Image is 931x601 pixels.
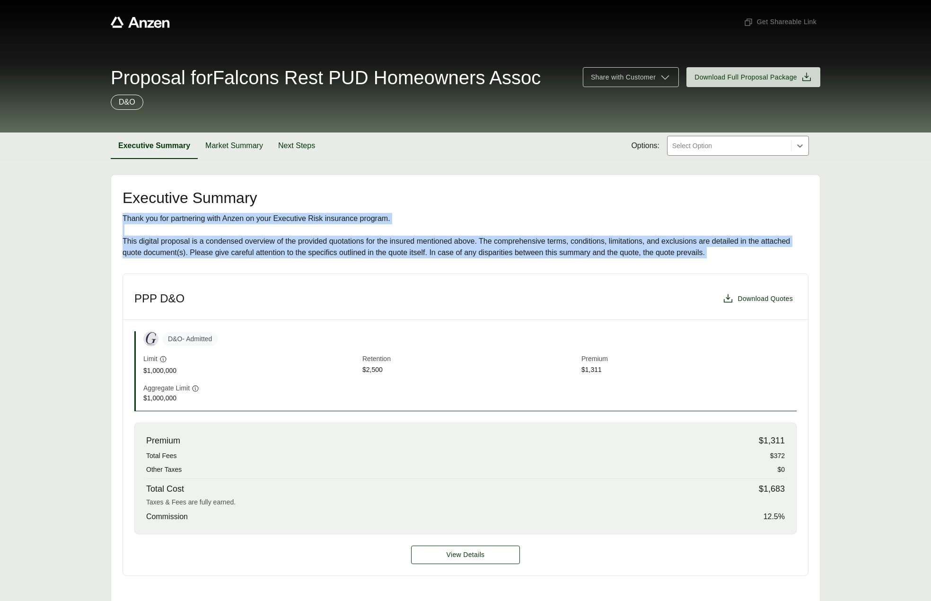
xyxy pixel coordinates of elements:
p: D&O [119,97,135,108]
span: Get Shareable Link [744,17,817,27]
span: Download Full Proposal Package [694,72,797,82]
span: Other Taxes [146,465,182,475]
span: $1,000,000 [143,366,359,376]
h2: Executive Summary [123,190,808,205]
span: Retention [362,354,578,365]
button: Get Shareable Link [740,13,820,31]
span: Aggregate Limit [143,383,190,393]
span: $0 [777,465,785,475]
span: Download Quotes [738,294,793,304]
a: PPP D&O details [411,546,520,564]
span: Premium [581,354,797,365]
span: $1,683 [759,483,785,495]
span: $1,000,000 [143,393,359,403]
span: $372 [770,451,785,461]
h3: PPP D&O [134,292,184,306]
button: Share with Customer [583,67,679,87]
span: $1,311 [759,434,785,447]
button: Executive Summary [111,133,198,159]
div: Thank you for partnering with Anzen on your Executive Risk insurance program. This digital propos... [123,213,808,258]
img: Greenwich [144,332,158,346]
span: View Details [447,550,485,560]
button: Download Full Proposal Package [686,67,820,87]
button: Next Steps [271,133,323,159]
span: Share with Customer [591,72,656,82]
button: Download Quotes [719,289,797,308]
span: Total Fees [146,451,177,461]
span: $2,500 [362,365,578,376]
span: Proposal for Falcons Rest PUD Homeowners Assoc [111,68,541,87]
span: 12.5 % [764,511,785,522]
span: $1,311 [581,365,797,376]
button: View Details [411,546,520,564]
button: Market Summary [198,133,271,159]
span: Options: [631,140,659,151]
div: Taxes & Fees are fully earned. [146,497,785,507]
span: Total Cost [146,483,184,495]
a: Anzen website [111,17,170,28]
span: Premium [146,434,180,447]
span: D&O - Admitted [162,332,218,346]
span: Commission [146,511,188,522]
span: Limit [143,354,158,364]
